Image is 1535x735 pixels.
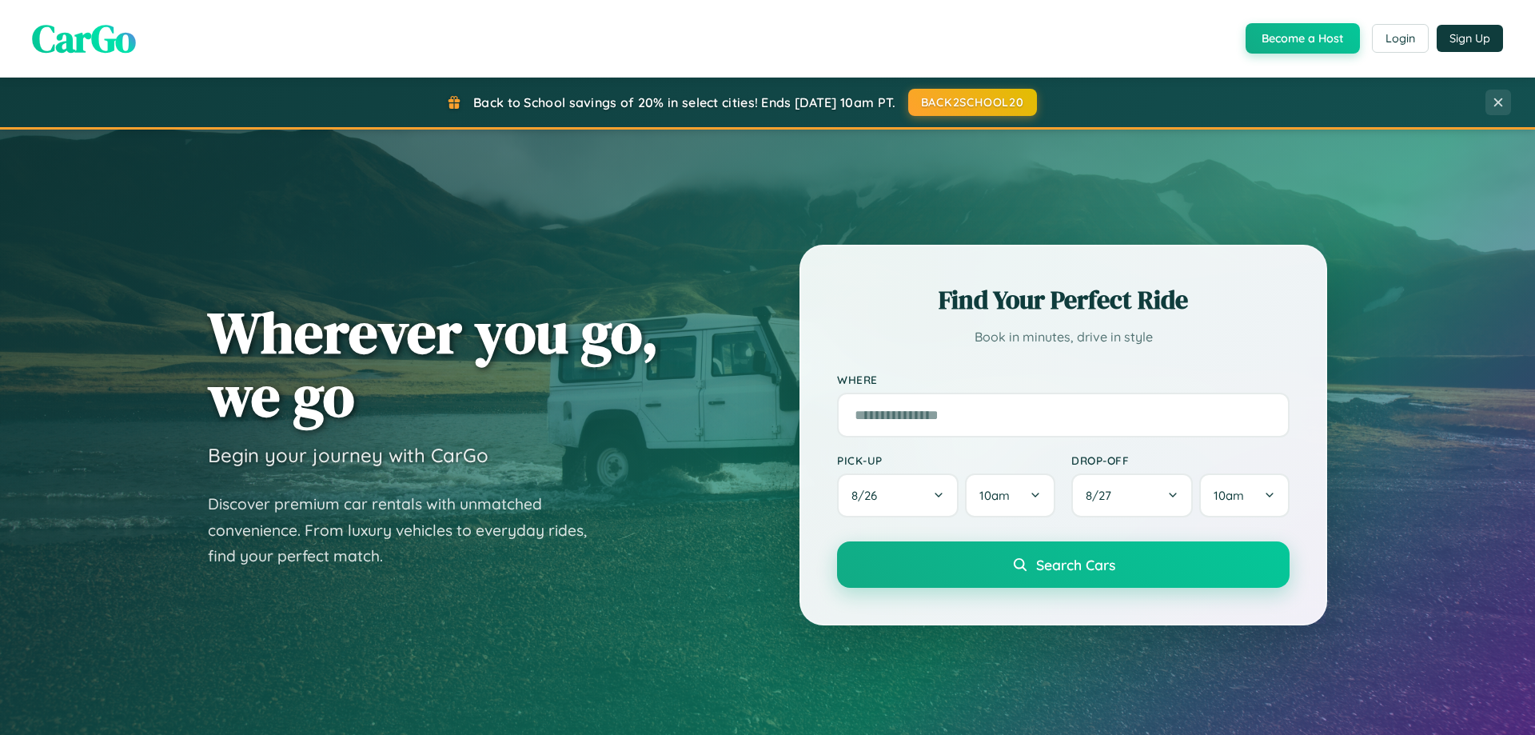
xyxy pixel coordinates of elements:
span: Search Cars [1036,556,1115,573]
label: Drop-off [1071,453,1290,467]
button: Sign Up [1437,25,1503,52]
span: Back to School savings of 20% in select cities! Ends [DATE] 10am PT. [473,94,895,110]
button: Become a Host [1246,23,1360,54]
button: BACK2SCHOOL20 [908,89,1037,116]
button: Login [1372,24,1429,53]
span: 8 / 26 [851,488,885,503]
h1: Wherever you go, we go [208,301,659,427]
span: 10am [979,488,1010,503]
button: 10am [965,473,1055,517]
button: 10am [1199,473,1290,517]
h3: Begin your journey with CarGo [208,443,488,467]
span: 10am [1214,488,1244,503]
h2: Find Your Perfect Ride [837,282,1290,318]
label: Pick-up [837,453,1055,467]
button: 8/26 [837,473,959,517]
button: Search Cars [837,541,1290,588]
span: CarGo [32,12,136,65]
button: 8/27 [1071,473,1193,517]
p: Discover premium car rentals with unmatched convenience. From luxury vehicles to everyday rides, ... [208,491,608,569]
p: Book in minutes, drive in style [837,326,1290,349]
label: Where [837,373,1290,386]
span: 8 / 27 [1086,488,1119,503]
